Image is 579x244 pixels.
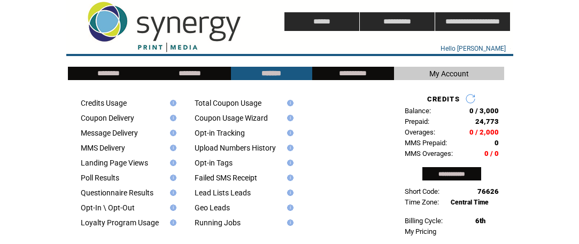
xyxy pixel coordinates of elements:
img: help.gif [284,190,294,196]
a: MMS Delivery [81,144,125,152]
img: help.gif [284,175,294,181]
span: 6th [475,217,485,225]
span: My Account [429,69,469,78]
img: help.gif [167,130,176,136]
a: Failed SMS Receipt [195,174,257,182]
img: help.gif [167,160,176,166]
a: Upload Numbers History [195,144,276,152]
span: Time Zone: [405,198,439,206]
img: help.gif [284,160,294,166]
span: Short Code: [405,187,439,195]
img: help.gif [167,190,176,196]
a: Geo Leads [195,203,230,212]
span: Central Time [451,199,489,206]
a: Loyalty Program Usage [81,218,159,227]
a: Questionnaire Results [81,188,153,197]
a: Opt-In \ Opt-Out [81,203,135,212]
span: Overages: [405,128,435,136]
a: Coupon Delivery [81,114,134,122]
span: 24,773 [475,117,499,125]
img: help.gif [284,204,294,211]
span: Hello [PERSON_NAME] [441,45,506,52]
span: 0 / 3,000 [469,107,499,115]
a: Credits Usage [81,99,127,107]
a: My Pricing [405,227,436,235]
img: help.gif [284,115,294,121]
img: help.gif [284,130,294,136]
a: Landing Page Views [81,159,148,167]
a: Coupon Usage Wizard [195,114,268,122]
img: help.gif [167,219,176,226]
a: Lead Lists Leads [195,188,251,197]
span: 0 / 2,000 [469,128,499,136]
img: help.gif [284,100,294,106]
span: Prepaid: [405,117,429,125]
a: Message Delivery [81,129,138,137]
img: help.gif [167,175,176,181]
img: help.gif [167,115,176,121]
a: Opt-in Tracking [195,129,245,137]
span: Balance: [405,107,431,115]
img: help.gif [167,204,176,211]
span: Billing Cycle: [405,217,443,225]
span: 0 [495,139,499,147]
span: 76626 [477,187,499,195]
img: help.gif [284,145,294,151]
span: MMS Prepaid: [405,139,447,147]
a: Poll Results [81,174,119,182]
a: Opt-in Tags [195,159,233,167]
span: MMS Overages: [405,149,453,158]
img: help.gif [167,145,176,151]
img: help.gif [284,219,294,226]
a: Total Coupon Usage [195,99,261,107]
img: help.gif [167,100,176,106]
a: Running Jobs [195,218,241,227]
span: 0 / 0 [484,149,499,158]
span: CREDITS [427,95,460,103]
